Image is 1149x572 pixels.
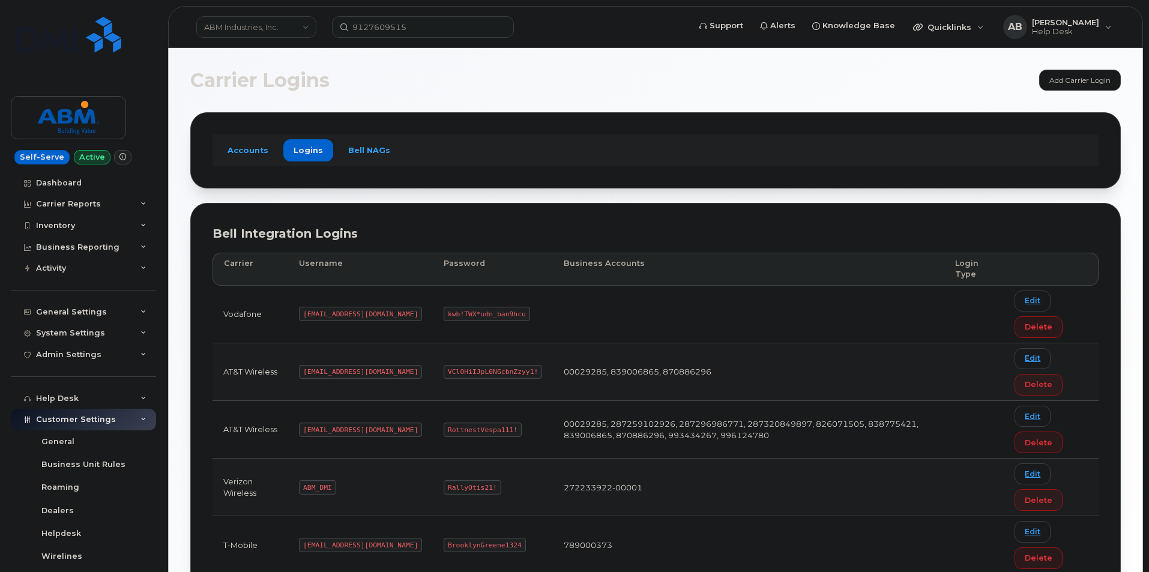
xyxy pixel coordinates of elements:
[217,139,279,161] a: Accounts
[944,253,1004,286] th: Login Type
[213,253,288,286] th: Carrier
[1015,406,1051,427] a: Edit
[288,253,433,286] th: Username
[1025,321,1052,333] span: Delete
[213,286,288,343] td: Vodafone
[299,307,422,321] code: [EMAIL_ADDRESS][DOMAIN_NAME]
[213,343,288,401] td: AT&T Wireless
[1015,547,1063,569] button: Delete
[444,480,501,495] code: RallyOtis21!
[1025,379,1052,390] span: Delete
[299,423,422,437] code: [EMAIL_ADDRESS][DOMAIN_NAME]
[1015,489,1063,511] button: Delete
[1015,348,1051,369] a: Edit
[1025,437,1052,448] span: Delete
[1025,495,1052,506] span: Delete
[1015,521,1051,542] a: Edit
[1015,291,1051,312] a: Edit
[1015,316,1063,338] button: Delete
[338,139,400,161] a: Bell NAGs
[1039,70,1121,91] a: Add Carrier Login
[553,401,944,459] td: 00029285, 287259102926, 287296986771, 287320849897, 826071505, 838775421, 839006865, 870886296, 9...
[1015,463,1051,484] a: Edit
[299,538,422,552] code: [EMAIL_ADDRESS][DOMAIN_NAME]
[553,459,944,516] td: 272233922-00001
[1015,374,1063,396] button: Delete
[444,423,522,437] code: RottnestVespa111!
[444,365,542,379] code: VClOHiIJpL0NGcbnZzyy1!
[213,401,288,459] td: AT&T Wireless
[1025,552,1052,564] span: Delete
[190,71,330,89] span: Carrier Logins
[444,307,529,321] code: kwb!TWX*udn_ban9hcu
[444,538,525,552] code: BrooklynGreene1324
[283,139,333,161] a: Logins
[213,459,288,516] td: Verizon Wireless
[299,480,336,495] code: ABM_DMI
[433,253,553,286] th: Password
[553,253,944,286] th: Business Accounts
[553,343,944,401] td: 00029285, 839006865, 870886296
[1015,432,1063,453] button: Delete
[299,365,422,379] code: [EMAIL_ADDRESS][DOMAIN_NAME]
[213,225,1099,242] div: Bell Integration Logins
